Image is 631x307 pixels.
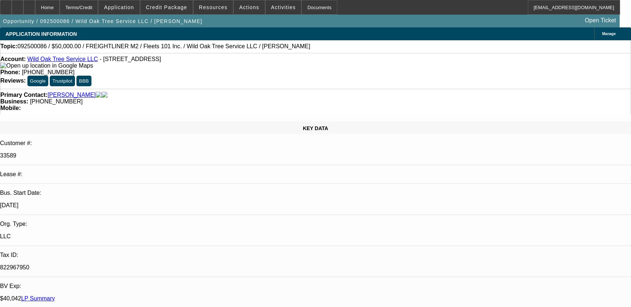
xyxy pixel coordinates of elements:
strong: Topic: [0,43,18,50]
span: Credit Package [146,4,187,10]
strong: Mobile: [0,105,21,111]
button: Resources [194,0,233,14]
span: [PHONE_NUMBER] [22,69,75,75]
strong: Business: [0,98,28,105]
button: BBB [76,76,91,86]
strong: Phone: [0,69,20,75]
strong: Account: [0,56,26,62]
a: Open Ticket [582,14,619,27]
span: Opportunity / 092500086 / Wild Oak Tree Service LLC / [PERSON_NAME] [3,18,202,24]
img: facebook-icon.png [96,92,102,98]
span: 092500086 / $50,000.00 / FREIGHTLINER M2 / Fleets 101 Inc. / Wild Oak Tree Service LLC / [PERSON_... [18,43,310,50]
img: Open up location in Google Maps [0,62,93,69]
strong: Primary Contact: [0,92,48,98]
a: View Google Maps [0,62,93,69]
a: Wild Oak Tree Service LLC [27,56,98,62]
button: Trustpilot [50,76,75,86]
span: APPLICATION INFORMATION [5,31,77,37]
span: Activities [271,4,296,10]
a: [PERSON_NAME] [48,92,96,98]
span: - [STREET_ADDRESS] [99,56,161,62]
span: [PHONE_NUMBER] [30,98,83,105]
span: Resources [199,4,228,10]
span: Application [104,4,134,10]
span: Manage [602,32,616,36]
button: Actions [234,0,265,14]
a: LP Summary [21,295,55,302]
button: Google [27,76,48,86]
span: KEY DATA [303,125,328,131]
span: Actions [239,4,259,10]
img: linkedin-icon.png [102,92,108,98]
strong: Reviews: [0,77,26,84]
button: Application [98,0,139,14]
button: Activities [266,0,301,14]
button: Credit Package [140,0,193,14]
